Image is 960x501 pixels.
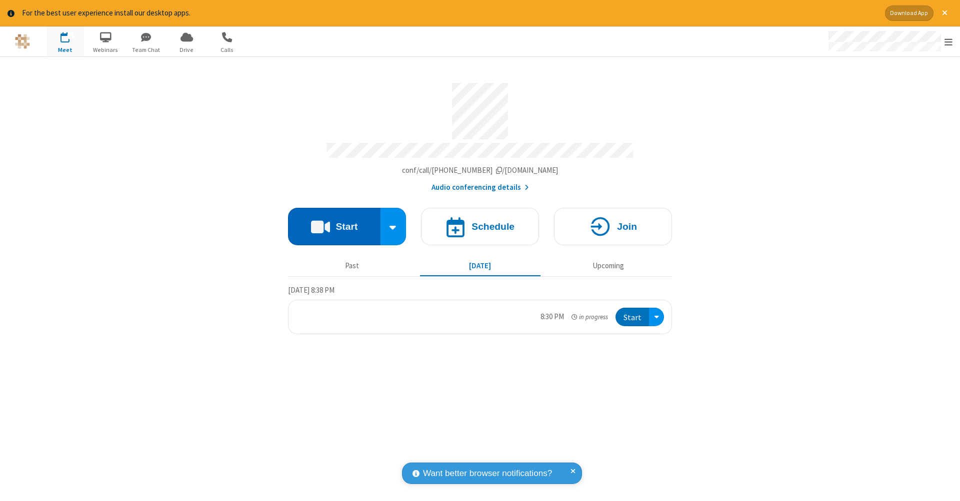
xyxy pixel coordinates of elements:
span: Team Chat [127,45,165,54]
span: Want better browser notifications? [423,467,552,480]
div: Open menu [819,26,960,56]
button: Join [554,208,672,245]
button: Audio conferencing details [431,182,529,193]
h4: Schedule [471,222,514,231]
div: Open menu [649,308,664,326]
button: Past [292,257,412,276]
section: Account details [288,75,672,193]
button: Start [615,308,649,326]
span: [DATE] 8:38 PM [288,285,334,295]
img: QA Selenium DO NOT DELETE OR CHANGE [15,34,30,49]
button: Schedule [421,208,539,245]
span: Calls [208,45,246,54]
em: in progress [571,312,608,322]
h4: Start [335,222,357,231]
span: Meet [46,45,84,54]
button: [DATE] [420,257,540,276]
button: Download App [885,5,933,21]
section: Today's Meetings [288,284,672,334]
span: Drive [168,45,205,54]
div: For the best user experience install our desktop apps. [22,7,877,19]
span: Copy my meeting room link [402,165,558,175]
button: Upcoming [548,257,668,276]
button: Start [288,208,380,245]
div: Start conference options [380,208,406,245]
button: Logo [3,26,41,56]
button: Copy my meeting room linkCopy my meeting room link [402,165,558,176]
button: Close alert [937,5,952,21]
div: 8:30 PM [540,311,564,323]
div: 1 [67,32,74,39]
span: Webinars [87,45,124,54]
h4: Join [617,222,637,231]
